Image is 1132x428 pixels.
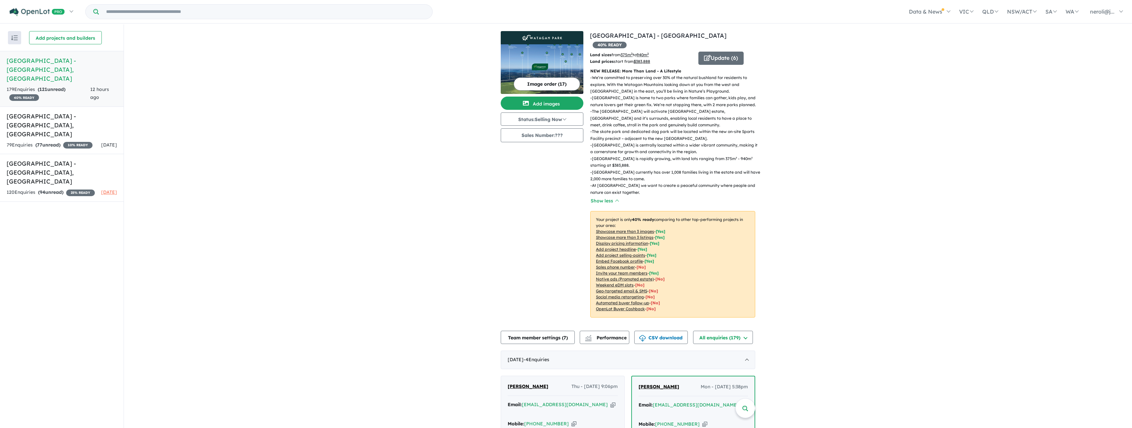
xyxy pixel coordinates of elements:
[590,52,611,57] b: Land sizes
[590,211,755,318] p: Your project is only comparing to other top-performing projects in your area: - - - - - - - - - -...
[698,52,744,65] button: Update (6)
[501,97,583,110] button: Add images
[9,94,39,101] span: 40 % READY
[590,52,693,58] p: from
[596,229,654,234] u: Showcase more than 3 images
[590,32,726,39] a: [GEOGRAPHIC_DATA] - [GEOGRAPHIC_DATA]
[634,59,650,64] u: $ 383,888
[7,141,93,149] div: 79 Enquir ies
[508,421,524,427] strong: Mobile:
[655,235,665,240] span: [ Yes ]
[571,420,576,427] button: Copy
[508,383,548,389] span: [PERSON_NAME]
[101,142,117,148] span: [DATE]
[637,52,649,57] u: 940 m
[564,335,566,341] span: 7
[650,241,659,246] span: [ Yes ]
[10,8,65,16] img: Openlot PRO Logo White
[633,52,649,57] span: to
[501,331,575,344] button: Team member settings (7)
[524,357,549,363] span: - 4 Enquir ies
[501,351,755,369] div: [DATE]
[39,86,47,92] span: 121
[590,108,761,128] p: - The [GEOGRAPHIC_DATA] will activate [GEOGRAPHIC_DATA] estate, [GEOGRAPHIC_DATA] and it’s surrou...
[7,112,117,139] h5: [GEOGRAPHIC_DATA] - [GEOGRAPHIC_DATA] , [GEOGRAPHIC_DATA]
[101,189,117,195] span: [DATE]
[524,421,569,427] a: [PHONE_NUMBER]
[35,142,60,148] strong: ( unread)
[637,265,646,270] span: [ No ]
[596,259,643,264] u: Embed Facebook profile
[596,294,644,299] u: Social media retargeting
[37,142,42,148] span: 77
[501,112,583,126] button: Status:Selling Now
[645,294,655,299] span: [No]
[610,401,615,408] button: Copy
[590,155,761,169] p: - [GEOGRAPHIC_DATA] is rapidly growing, with land lots ranging from 375m² - 940m² starting at $38...
[702,421,707,428] button: Copy
[635,282,644,287] span: [No]
[580,331,629,344] button: Performance
[655,277,665,281] span: [No]
[596,306,645,311] u: OpenLot Buyer Cashback
[590,68,755,74] p: NEW RELEASE: More Than Land - A Lifestyle
[639,384,679,390] span: [PERSON_NAME]
[590,169,761,183] p: - [GEOGRAPHIC_DATA] currently has over 1,008 families living in the estate and will have 2,000 mo...
[593,42,627,48] span: 40 % READY
[7,189,95,196] div: 120 Enquir ies
[90,86,109,100] span: 12 hours ago
[646,306,656,311] span: [No]
[631,52,633,56] sup: 2
[693,331,753,344] button: All enquiries (179)
[590,74,761,95] p: - We’re committed to preserving over 30% of the natural bushland for residents to explore. With t...
[522,402,608,407] a: [EMAIL_ADDRESS][DOMAIN_NAME]
[590,197,619,205] button: Show less
[639,383,679,391] a: [PERSON_NAME]
[1090,8,1114,15] span: neroli@j...
[639,335,646,342] img: download icon
[590,128,761,142] p: - The skate park and dedicated dog park will be located within the new on-site Sports Facility pr...
[596,288,647,293] u: Geo-targeted email & SMS
[596,282,634,287] u: Weekend eDM slots
[644,259,654,264] span: [ Yes ]
[596,241,648,246] u: Display pricing information
[638,247,647,252] span: [ Yes ]
[100,5,431,19] input: Try estate name, suburb, builder or developer
[590,95,761,108] p: - [GEOGRAPHIC_DATA] is home to two parks where families can gather, kids play, and nature lovers ...
[7,159,117,186] h5: [GEOGRAPHIC_DATA] - [GEOGRAPHIC_DATA] , [GEOGRAPHIC_DATA]
[596,265,635,270] u: Sales phone number
[7,86,90,102] div: 179 Enquir ies
[514,77,580,91] button: Image order (17)
[508,383,548,391] a: [PERSON_NAME]
[571,383,618,391] span: Thu - [DATE] 9:06pm
[647,253,656,258] span: [ Yes ]
[655,421,700,427] a: [PHONE_NUMBER]
[11,35,18,40] img: sort.svg
[596,271,647,276] u: Invite your team members
[586,335,627,341] span: Performance
[632,217,654,222] b: 40 % ready
[596,300,649,305] u: Automated buyer follow-up
[501,44,583,94] img: Watagan Park Estate - Cooranbong
[656,229,665,234] span: [ Yes ]
[590,59,614,64] b: Land prices
[596,253,645,258] u: Add project selling-points
[503,34,581,42] img: Watagan Park Estate - Cooranbong Logo
[38,86,65,92] strong: ( unread)
[596,277,654,281] u: Native ads (Promoted estate)
[63,142,93,149] span: 10 % READY
[40,189,45,195] span: 94
[596,247,636,252] u: Add project headline
[585,337,592,341] img: bar-chart.svg
[639,402,653,408] strong: Email:
[649,271,659,276] span: [ Yes ]
[590,58,693,65] p: start from
[38,189,63,195] strong: ( unread)
[639,421,655,427] strong: Mobile:
[7,56,117,83] h5: [GEOGRAPHIC_DATA] - [GEOGRAPHIC_DATA] , [GEOGRAPHIC_DATA]
[508,402,522,407] strong: Email:
[653,402,739,408] a: [EMAIL_ADDRESS][DOMAIN_NAME]
[501,31,583,94] a: Watagan Park Estate - Cooranbong LogoWatagan Park Estate - Cooranbong
[651,300,660,305] span: [No]
[66,190,95,196] span: 25 % READY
